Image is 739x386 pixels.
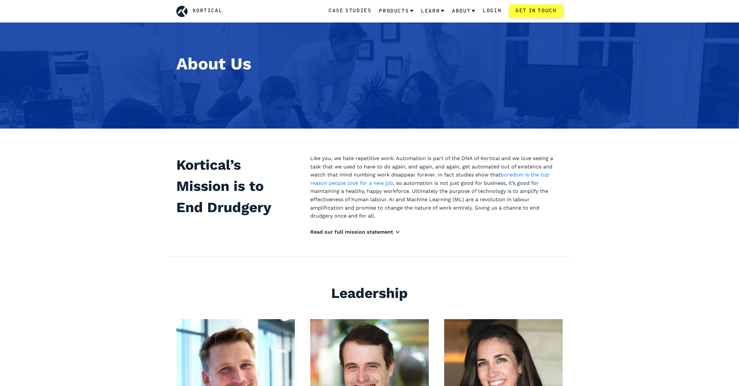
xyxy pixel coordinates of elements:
[310,172,549,186] a: boredom is the top reason people look for a new job
[452,3,475,20] a: About
[483,7,501,15] a: Login
[176,154,295,218] h2: Kortical’s Mission is to End Drudgery
[329,7,371,15] a: Case Studies
[310,154,563,220] p: Like you, we hate repetitive work. Automation is part of the DNA of Kortical and we love seeing a...
[310,228,563,236] div: Read our full mission statement
[509,4,563,18] a: Get in touch
[176,51,563,76] h1: About Us
[421,3,444,20] a: Learn
[176,283,563,304] h2: Leadership
[193,7,223,15] a: Kortical
[379,3,413,20] a: Products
